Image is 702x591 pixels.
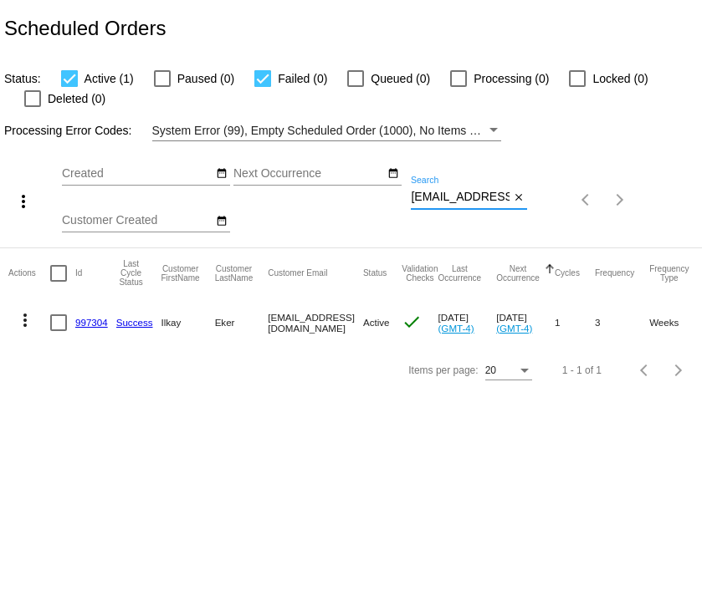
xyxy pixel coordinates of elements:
[485,364,496,376] span: 20
[595,268,634,278] button: Change sorting for Frequency
[485,365,532,377] mat-select: Items per page:
[662,354,695,387] button: Next page
[215,298,269,347] mat-cell: Eker
[233,167,384,181] input: Next Occurrence
[603,183,637,217] button: Next page
[496,298,555,347] mat-cell: [DATE]
[513,191,525,205] mat-icon: close
[496,323,532,334] a: (GMT-4)
[161,298,215,347] mat-cell: Ilkay
[570,183,603,217] button: Previous page
[438,264,482,283] button: Change sorting for LastOccurrenceUtc
[268,268,327,278] button: Change sorting for CustomerEmail
[116,317,153,328] a: Success
[75,317,108,328] a: 997304
[595,298,649,347] mat-cell: 3
[216,215,228,228] mat-icon: date_range
[62,167,213,181] input: Created
[216,167,228,181] mat-icon: date_range
[438,298,497,347] mat-cell: [DATE]
[592,69,648,89] span: Locked (0)
[411,191,510,204] input: Search
[562,364,602,376] div: 1 - 1 of 1
[161,264,200,283] button: Change sorting for CustomerFirstName
[62,214,213,227] input: Customer Created
[402,312,422,332] mat-icon: check
[48,89,105,109] span: Deleted (0)
[474,69,549,89] span: Processing (0)
[510,189,527,206] button: Clear
[387,167,399,181] mat-icon: date_range
[85,69,134,89] span: Active (1)
[363,317,390,328] span: Active
[555,268,580,278] button: Change sorting for Cycles
[8,248,50,298] mat-header-cell: Actions
[555,298,595,347] mat-cell: 1
[268,298,363,347] mat-cell: [EMAIL_ADDRESS][DOMAIN_NAME]
[4,72,41,85] span: Status:
[116,259,146,287] button: Change sorting for LastProcessingCycleId
[278,69,327,89] span: Failed (0)
[152,120,501,141] mat-select: Filter by Processing Error Codes
[371,69,430,89] span: Queued (0)
[649,264,689,283] button: Change sorting for FrequencyType
[438,323,474,334] a: (GMT-4)
[628,354,662,387] button: Previous page
[75,268,82,278] button: Change sorting for Id
[4,124,132,137] span: Processing Error Codes:
[15,310,35,330] mat-icon: more_vert
[4,17,166,40] h2: Scheduled Orders
[363,268,387,278] button: Change sorting for Status
[408,364,478,376] div: Items per page:
[402,248,438,298] mat-header-cell: Validation Checks
[215,264,254,283] button: Change sorting for CustomerLastName
[13,191,33,211] mat-icon: more_vert
[177,69,234,89] span: Paused (0)
[496,264,540,283] button: Change sorting for NextOccurrenceUtc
